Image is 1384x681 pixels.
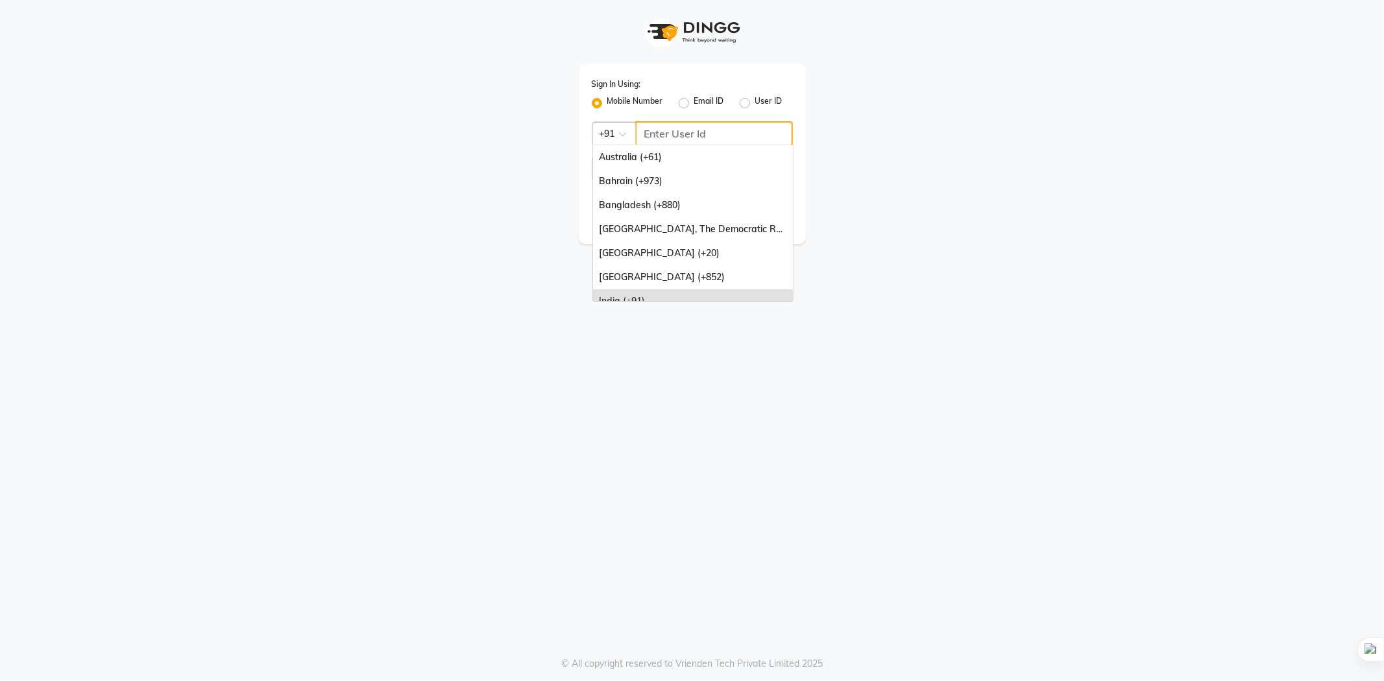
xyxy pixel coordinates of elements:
[635,121,793,146] input: Username
[593,145,793,169] div: Australia (+61)
[592,78,641,90] label: Sign In Using:
[607,95,663,111] label: Mobile Number
[593,169,793,193] div: Bahrain (+973)
[592,156,764,181] input: Username
[593,289,793,313] div: India (+91)
[593,217,793,241] div: [GEOGRAPHIC_DATA], The Democratic Republic Of The (+243)
[694,95,724,111] label: Email ID
[593,265,793,289] div: [GEOGRAPHIC_DATA] (+852)
[593,241,793,265] div: [GEOGRAPHIC_DATA] (+20)
[593,193,793,217] div: Bangladesh (+880)
[592,145,794,302] ng-dropdown-panel: Options list
[755,95,783,111] label: User ID
[640,13,744,51] img: logo1.svg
